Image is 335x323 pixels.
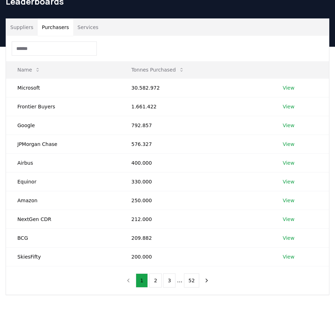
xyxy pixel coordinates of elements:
td: Frontier Buyers [6,97,120,116]
a: View [283,178,294,185]
button: Purchasers [38,19,73,36]
td: 1.661.422 [120,97,272,116]
td: 30.582.972 [120,78,272,97]
a: View [283,234,294,242]
button: Tonnes Purchased [126,63,190,77]
button: Name [12,63,46,77]
a: View [283,141,294,148]
td: Amazon [6,191,120,210]
td: Equinor [6,172,120,191]
a: View [283,216,294,223]
td: JPMorgan Chase [6,135,120,153]
button: next page [201,273,213,288]
button: 1 [136,273,148,288]
td: 400.000 [120,153,272,172]
td: Airbus [6,153,120,172]
a: View [283,103,294,110]
td: 576.327 [120,135,272,153]
td: 330.000 [120,172,272,191]
button: 2 [149,273,162,288]
button: 52 [184,273,200,288]
td: SkiesFifty [6,247,120,266]
td: NextGen CDR [6,210,120,228]
td: Microsoft [6,78,120,97]
a: View [283,159,294,166]
li: ... [177,276,182,285]
a: View [283,84,294,91]
td: 200.000 [120,247,272,266]
td: 792.857 [120,116,272,135]
td: 212.000 [120,210,272,228]
button: 3 [163,273,175,288]
td: Google [6,116,120,135]
a: View [283,197,294,204]
td: 209.882 [120,228,272,247]
a: View [283,122,294,129]
a: View [283,253,294,260]
td: BCG [6,228,120,247]
td: 250.000 [120,191,272,210]
button: Services [73,19,103,36]
button: Suppliers [6,19,38,36]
